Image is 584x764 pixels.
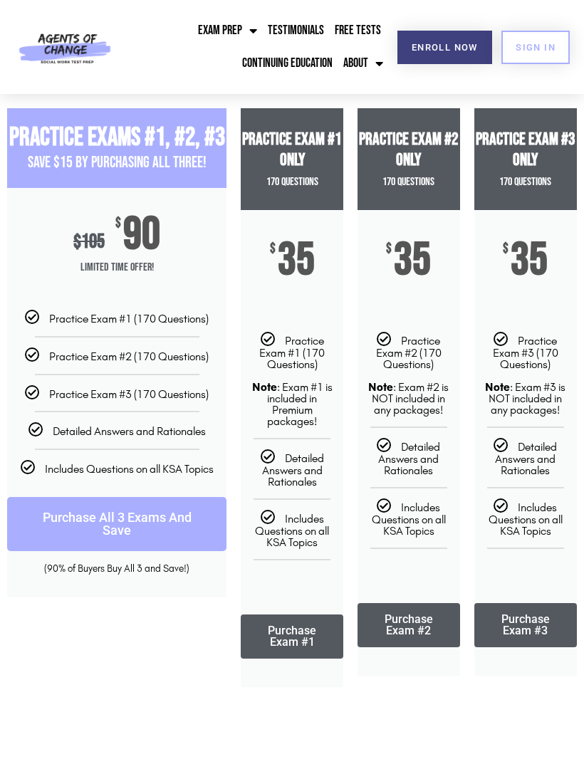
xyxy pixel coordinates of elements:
[255,512,329,549] span: Includes Questions on all KSA Topics
[73,230,81,253] span: $
[516,43,556,52] span: SIGN IN
[368,334,449,417] span: Practice Exam #2 (170 Questions) : Exam #2 is NOT included in any packages!
[239,47,336,80] a: Continuing Education
[49,350,209,363] span: Practice Exam #2 (170 Questions)
[241,614,343,659] a: Purchase Exam #1
[266,175,318,189] span: 170 Questions
[394,242,431,279] span: 35
[331,14,385,47] a: Free Tests
[28,153,207,172] span: Save $15 By Purchasing All Three!
[7,253,226,282] span: Limited Time Offer!
[49,312,209,325] span: Practice Exam #1 (170 Questions)
[115,216,121,231] span: $
[252,334,333,428] span: Practice Exam #1 (170 Questions) : Exam #1 is included in Premium packages!
[278,242,315,279] span: 35
[358,603,460,647] a: Purchase Exam #2
[397,31,492,64] a: Enroll Now
[194,14,261,47] a: Exam Prep
[73,230,105,253] div: 105
[49,387,209,401] span: Practice Exam #3 (170 Questions)
[28,562,205,576] div: (90% of Buyers Buy All 3 and Save!)
[382,175,434,189] span: 170 Questions
[7,122,226,153] h3: Practice ExamS #1, #2, #3
[372,501,446,538] span: Includes Questions on all KSA Topics
[270,242,276,256] span: $
[340,47,387,80] a: About
[262,451,324,488] span: Detailed Answers and Rationales
[489,501,563,538] span: Includes Questions on all KSA Topics
[501,31,570,64] a: SIGN IN
[252,380,277,394] b: Note
[368,380,393,394] span: Note
[241,130,343,171] h3: Practice Exam #1 Only
[485,334,565,417] span: Practice Exam #3 (170 Questions) : Exam #3 is NOT included in any packages!
[499,175,551,189] span: 170 Questions
[495,440,557,477] span: Detailed Answers and Rationales
[485,380,510,394] span: Note
[264,14,328,47] a: Testimonials
[474,603,577,647] a: Purchase Exam #3
[125,14,387,80] nav: Menu
[503,242,509,256] span: $
[378,440,440,477] span: Detailed Answers and Rationales
[412,43,478,52] span: Enroll Now
[53,424,206,438] span: Detailed Answers and Rationales
[7,497,226,551] a: Purchase All 3 Exams And Save
[474,130,577,171] h3: Practice Exam #3 ONLY
[123,216,160,253] span: 90
[386,242,392,256] span: $
[45,462,214,476] span: Includes Questions on all KSA Topics
[511,242,548,279] span: 35
[358,130,460,171] h3: Practice Exam #2 ONLY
